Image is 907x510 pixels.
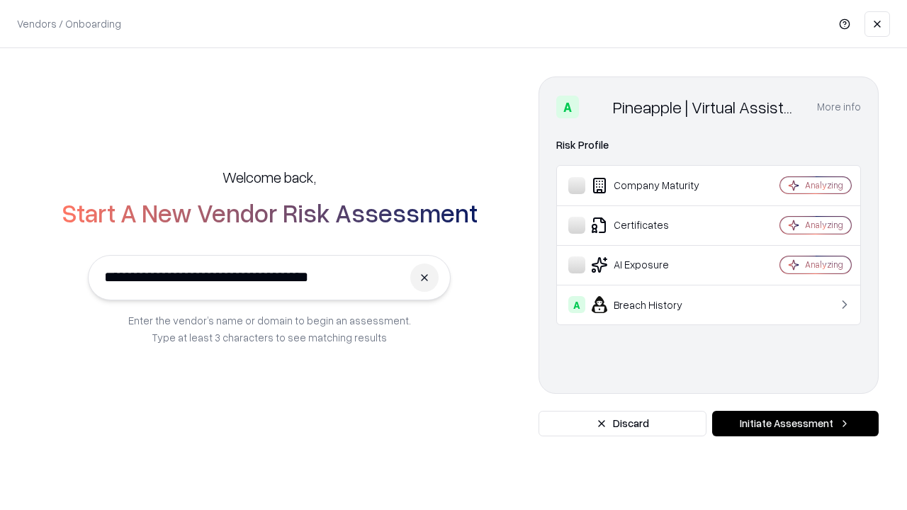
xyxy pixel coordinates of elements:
[539,411,706,436] button: Discard
[17,16,121,31] p: Vendors / Onboarding
[613,96,800,118] div: Pineapple | Virtual Assistant Agency
[568,256,738,273] div: AI Exposure
[712,411,879,436] button: Initiate Assessment
[568,296,585,313] div: A
[817,94,861,120] button: More info
[568,217,738,234] div: Certificates
[568,296,738,313] div: Breach History
[62,198,478,227] h2: Start A New Vendor Risk Assessment
[556,137,861,154] div: Risk Profile
[805,219,843,231] div: Analyzing
[556,96,579,118] div: A
[585,96,607,118] img: Pineapple | Virtual Assistant Agency
[568,177,738,194] div: Company Maturity
[805,259,843,271] div: Analyzing
[128,312,411,346] p: Enter the vendor’s name or domain to begin an assessment. Type at least 3 characters to see match...
[805,179,843,191] div: Analyzing
[222,167,316,187] h5: Welcome back,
